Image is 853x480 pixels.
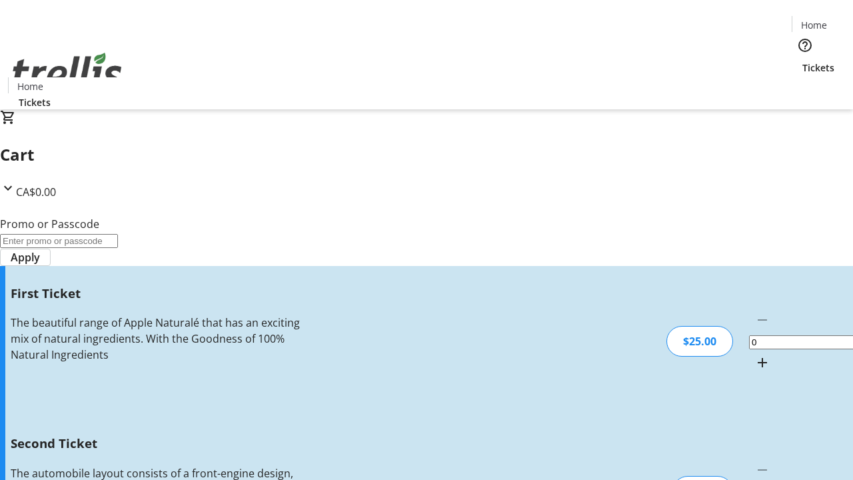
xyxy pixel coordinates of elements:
span: Home [801,18,827,32]
span: Tickets [802,61,834,75]
a: Tickets [792,61,845,75]
a: Tickets [8,95,61,109]
h3: Second Ticket [11,434,302,453]
span: CA$0.00 [16,185,56,199]
button: Help [792,32,818,59]
a: Home [9,79,51,93]
h3: First Ticket [11,284,302,303]
div: $25.00 [666,326,733,357]
span: Tickets [19,95,51,109]
img: Orient E2E Organization rStvEu4mao's Logo [8,38,127,105]
span: Apply [11,249,40,265]
button: Cart [792,75,818,101]
a: Home [792,18,835,32]
span: Home [17,79,43,93]
div: The beautiful range of Apple Naturalé that has an exciting mix of natural ingredients. With the G... [11,315,302,363]
button: Increment by one [749,349,776,376]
